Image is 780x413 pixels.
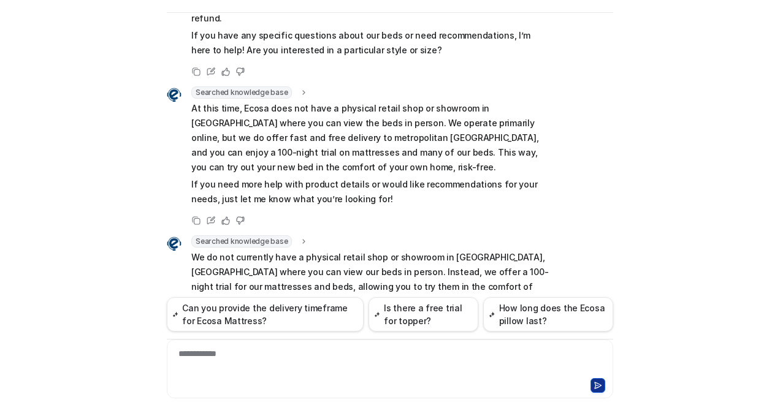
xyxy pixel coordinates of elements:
button: Is there a free trial for topper? [369,297,478,332]
p: If you have any specific questions about our beds or need recommendations, I’m here to help! Are ... [191,28,550,58]
p: At this time, Ecosa does not have a physical retail shop or showroom in [GEOGRAPHIC_DATA] where y... [191,101,550,175]
span: Searched knowledge base [191,86,292,99]
p: If you need more help with product details or would like recommendations for your needs, just let... [191,177,550,206]
img: Widget [167,88,182,102]
button: How long does the Ecosa pillow last? [483,297,613,332]
span: Searched knowledge base [191,235,292,248]
button: Can you provide the delivery timeframe for Ecosa Mattress? [167,297,364,332]
p: We do not currently have a physical retail shop or showroom in [GEOGRAPHIC_DATA], [GEOGRAPHIC_DAT... [191,250,550,324]
img: Widget [167,237,182,251]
